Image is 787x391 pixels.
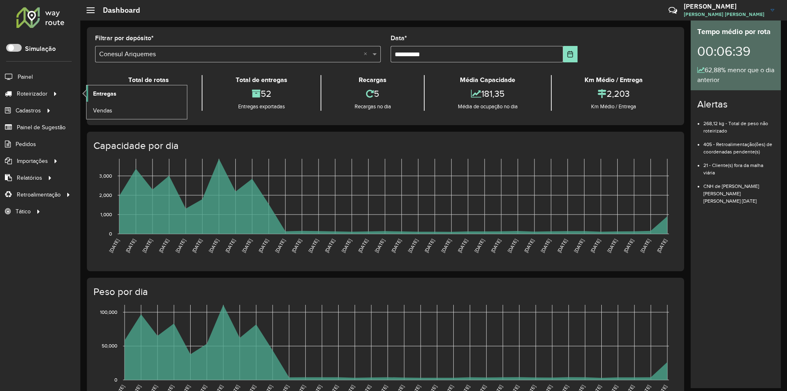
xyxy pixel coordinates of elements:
text: [DATE] [224,238,236,254]
text: [DATE] [158,238,170,254]
div: Total de entregas [205,75,318,85]
div: Tempo médio por rota [697,26,774,37]
text: [DATE] [390,238,402,254]
span: Painel de Sugestão [17,123,66,132]
span: [PERSON_NAME] [PERSON_NAME] [684,11,764,18]
a: Contato Rápido [664,2,682,19]
text: 2,000 [99,192,112,198]
div: Média de ocupação no dia [427,103,548,111]
text: [DATE] [440,238,452,254]
text: [DATE] [141,238,153,254]
button: Choose Date [563,46,578,62]
label: Data [391,33,407,43]
text: 0 [109,231,112,236]
div: 2,203 [554,85,674,103]
h4: Capacidade por dia [93,140,676,152]
text: [DATE] [341,238,353,254]
text: [DATE] [457,238,469,254]
span: Entregas [93,89,116,98]
div: Km Médio / Entrega [554,103,674,111]
li: 268,12 kg - Total de peso não roteirizado [703,114,774,135]
text: [DATE] [274,238,286,254]
text: [DATE] [191,238,203,254]
text: [DATE] [407,238,419,254]
div: 181,35 [427,85,548,103]
text: [DATE] [656,238,668,254]
text: [DATE] [473,238,485,254]
text: [DATE] [589,238,601,254]
span: Vendas [93,106,112,115]
li: 21 - Cliente(s) fora da malha viária [703,155,774,176]
span: Retroalimentação [17,190,61,199]
div: Recargas [323,75,422,85]
div: 5 [323,85,422,103]
a: Entregas [86,85,187,102]
text: [DATE] [490,238,502,254]
div: 52 [205,85,318,103]
span: Relatórios [17,174,42,182]
h3: [PERSON_NAME] [684,2,764,10]
text: [DATE] [639,238,651,254]
div: Entregas exportadas [205,103,318,111]
text: 1,000 [100,212,112,217]
span: Pedidos [16,140,36,149]
div: 62,88% menor que o dia anterior [697,65,774,85]
text: [DATE] [241,238,253,254]
h2: Dashboard [95,6,140,15]
a: Vendas [86,102,187,119]
text: 100,000 [100,309,117,315]
h4: Peso por dia [93,286,676,298]
text: [DATE] [307,238,319,254]
text: [DATE] [540,238,552,254]
span: Importações [17,157,48,165]
text: [DATE] [357,238,369,254]
text: [DATE] [125,238,136,254]
text: [DATE] [556,238,568,254]
span: Cadastros [16,106,41,115]
label: Filtrar por depósito [95,33,154,43]
text: [DATE] [573,238,585,254]
text: 0 [114,377,117,382]
text: [DATE] [291,238,303,254]
text: [DATE] [175,238,187,254]
div: Km Médio / Entrega [554,75,674,85]
li: CNH de [PERSON_NAME] [PERSON_NAME] [PERSON_NAME] [DATE] [703,176,774,205]
text: [DATE] [423,238,435,254]
div: Total de rotas [97,75,200,85]
text: 3,000 [99,173,112,178]
label: Simulação [25,44,56,54]
h4: Alertas [697,98,774,110]
text: [DATE] [374,238,386,254]
text: [DATE] [507,238,519,254]
text: [DATE] [623,238,635,254]
text: [DATE] [324,238,336,254]
text: [DATE] [606,238,618,254]
div: Média Capacidade [427,75,548,85]
text: [DATE] [108,238,120,254]
span: Roteirizador [17,89,48,98]
text: [DATE] [257,238,269,254]
text: [DATE] [523,238,535,254]
text: [DATE] [208,238,220,254]
span: Tático [16,207,31,216]
div: 00:06:39 [697,37,774,65]
li: 405 - Retroalimentação(ões) de coordenadas pendente(s) [703,135,774,155]
text: 50,000 [102,343,117,349]
div: Recargas no dia [323,103,422,111]
span: Clear all [364,49,371,59]
span: Painel [18,73,33,81]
